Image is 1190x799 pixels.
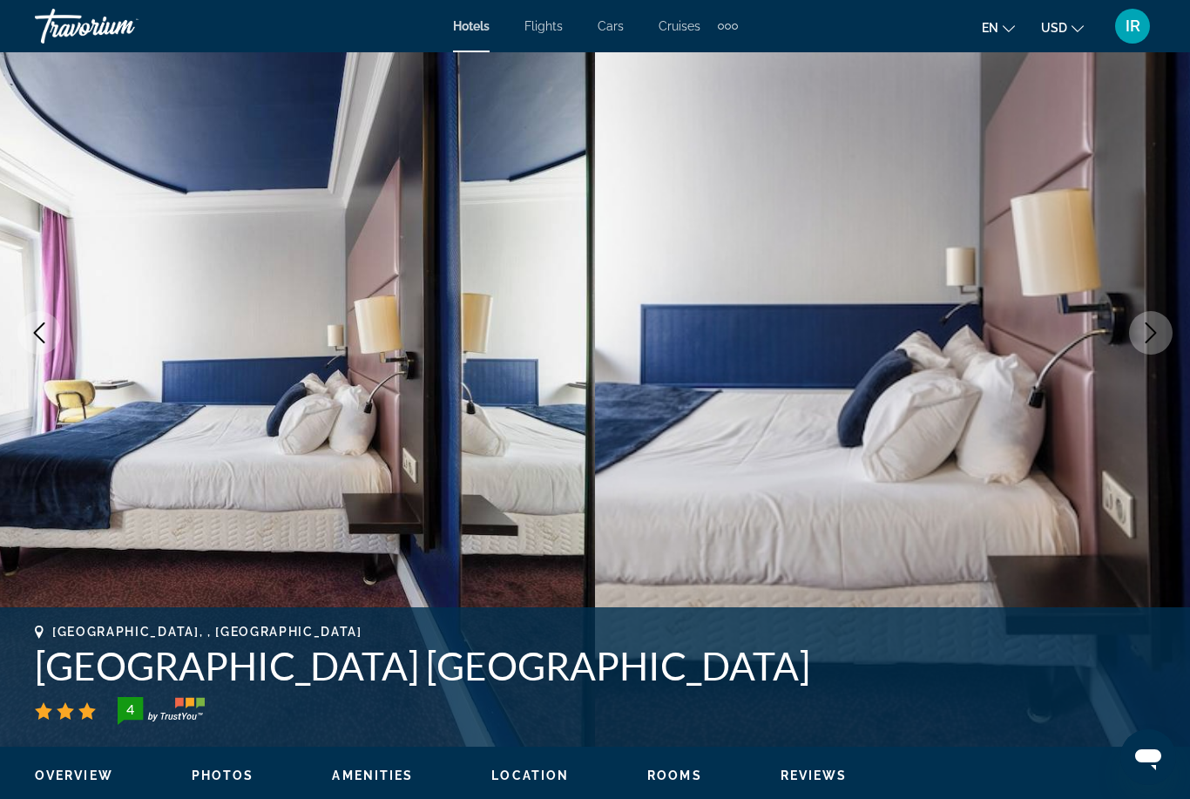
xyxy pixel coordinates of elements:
span: USD [1041,21,1067,35]
span: Photos [192,769,254,782]
a: Hotels [453,19,490,33]
button: Change language [982,15,1015,40]
button: User Menu [1110,8,1155,44]
span: Rooms [647,769,702,782]
iframe: Кнопка запуска окна обмена сообщениями [1120,729,1176,785]
span: [GEOGRAPHIC_DATA], , [GEOGRAPHIC_DATA] [52,625,362,639]
button: Rooms [647,768,702,783]
a: Cars [598,19,624,33]
span: en [982,21,998,35]
span: Reviews [781,769,848,782]
h1: [GEOGRAPHIC_DATA] [GEOGRAPHIC_DATA] [35,643,1155,688]
span: Amenities [332,769,413,782]
img: trustyou-badge-hor.svg [118,697,205,725]
button: Location [491,768,569,783]
button: Reviews [781,768,848,783]
span: IR [1126,17,1140,35]
a: Travorium [35,3,209,49]
span: Overview [35,769,113,782]
button: Amenities [332,768,413,783]
button: Change currency [1041,15,1084,40]
div: 4 [112,699,147,720]
a: Flights [524,19,563,33]
button: Extra navigation items [718,12,738,40]
a: Cruises [659,19,700,33]
button: Next image [1129,311,1173,355]
button: Photos [192,768,254,783]
span: Location [491,769,569,782]
button: Overview [35,768,113,783]
button: Previous image [17,311,61,355]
